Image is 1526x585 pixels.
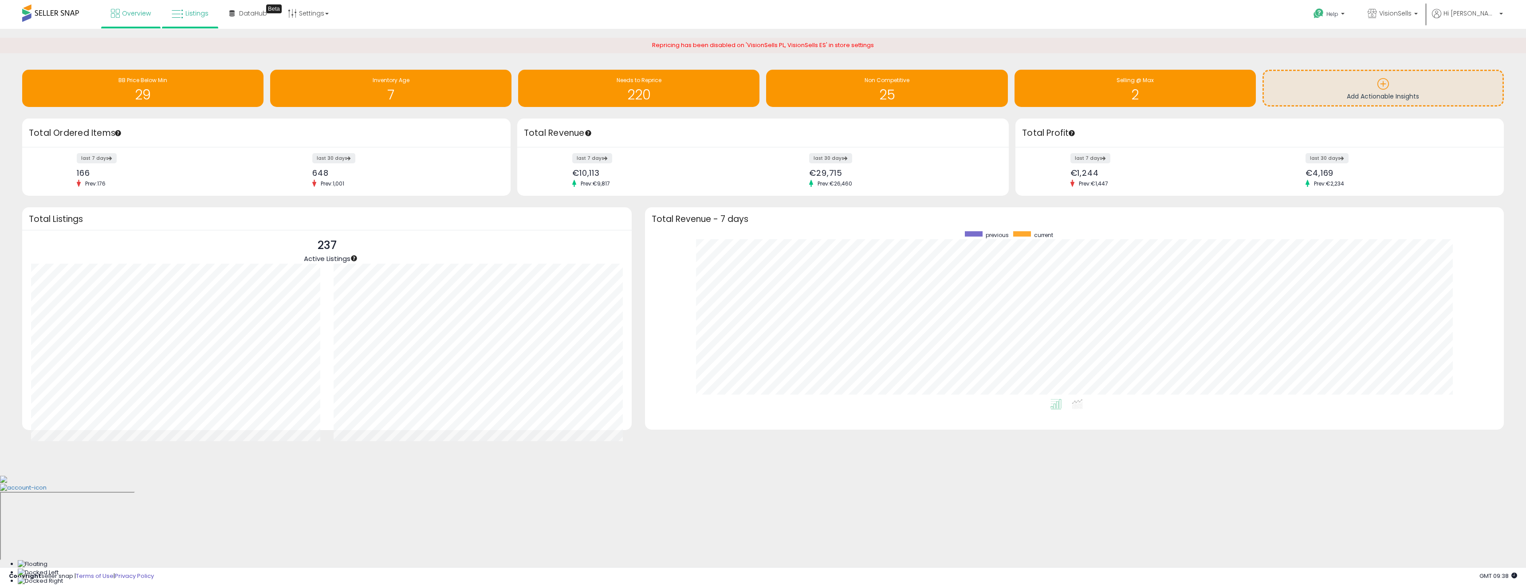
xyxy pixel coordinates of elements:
[809,168,993,178] div: €29,715
[1264,71,1502,105] a: Add Actionable Insights
[809,153,852,163] label: last 30 days
[1432,9,1503,29] a: Hi [PERSON_NAME]
[1310,180,1349,187] span: Prev: €2,234
[275,87,507,102] h1: 7
[865,76,909,84] span: Non Competitive
[1326,10,1338,18] span: Help
[1019,87,1251,102] h1: 2
[316,180,349,187] span: Prev: 1,001
[81,180,110,187] span: Prev: 176
[77,153,117,163] label: last 7 days
[576,180,614,187] span: Prev: €9,817
[1068,129,1076,137] div: Tooltip anchor
[1347,92,1419,101] span: Add Actionable Insights
[18,560,47,569] img: Floating
[766,70,1007,107] a: Non Competitive 25
[118,76,167,84] span: BB Price Below Min
[1015,70,1256,107] a: Selling @ Max 2
[617,76,661,84] span: Needs to Reprice
[1117,76,1154,84] span: Selling @ Max
[584,129,592,137] div: Tooltip anchor
[652,41,874,49] span: Repricing has been disabled on 'VisionSells PL, VisionSells ES' in store settings
[1306,168,1488,178] div: €4,169
[986,231,1009,239] span: previous
[312,168,495,178] div: 648
[22,70,264,107] a: BB Price Below Min 29
[114,129,122,137] div: Tooltip anchor
[1070,153,1110,163] label: last 7 days
[813,180,857,187] span: Prev: €26,460
[1074,180,1113,187] span: Prev: €1,447
[1306,1,1353,29] a: Help
[18,569,59,577] img: Docked Left
[239,9,267,18] span: DataHub
[1306,153,1349,163] label: last 30 days
[270,70,511,107] a: Inventory Age 7
[29,127,504,139] h3: Total Ordered Items
[524,127,1002,139] h3: Total Revenue
[1022,127,1497,139] h3: Total Profit
[312,153,355,163] label: last 30 days
[185,9,208,18] span: Listings
[518,70,759,107] a: Needs to Reprice 220
[266,4,282,13] div: Tooltip anchor
[29,216,625,222] h3: Total Listings
[1313,8,1324,19] i: Get Help
[27,87,259,102] h1: 29
[304,254,350,263] span: Active Listings
[1034,231,1053,239] span: current
[1379,9,1412,18] span: VisionSells
[652,216,1497,222] h3: Total Revenue - 7 days
[373,76,409,84] span: Inventory Age
[122,9,151,18] span: Overview
[771,87,1003,102] h1: 25
[1443,9,1497,18] span: Hi [PERSON_NAME]
[523,87,755,102] h1: 220
[572,168,756,178] div: €10,113
[304,237,350,254] p: 237
[572,153,612,163] label: last 7 days
[77,168,260,178] div: 166
[1070,168,1253,178] div: €1,244
[350,254,358,262] div: Tooltip anchor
